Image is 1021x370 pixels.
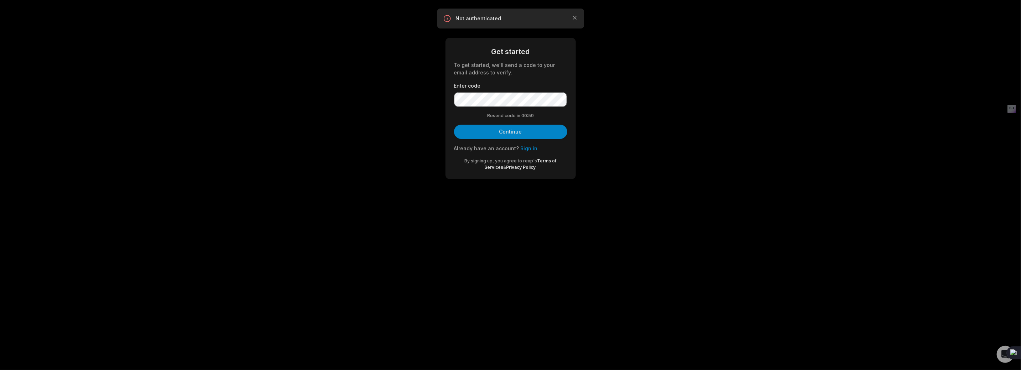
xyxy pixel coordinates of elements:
a: Privacy Policy [506,165,536,170]
span: & [503,165,506,170]
p: Not authenticated [456,15,566,22]
a: Sign in [521,145,538,151]
label: Enter code [454,82,567,89]
div: To get started, we'll send a code to your email address to verify. [454,61,567,76]
button: Continue [454,125,567,139]
div: Open Intercom Messenger [997,346,1014,363]
span: Already have an account? [454,145,519,151]
a: Terms of Services [484,158,557,170]
span: . [536,165,537,170]
span: By signing up, you agree to reap's [465,158,537,163]
div: Resend code in 00: [454,113,567,119]
div: Get started [454,46,567,57]
span: 59 [528,113,534,119]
